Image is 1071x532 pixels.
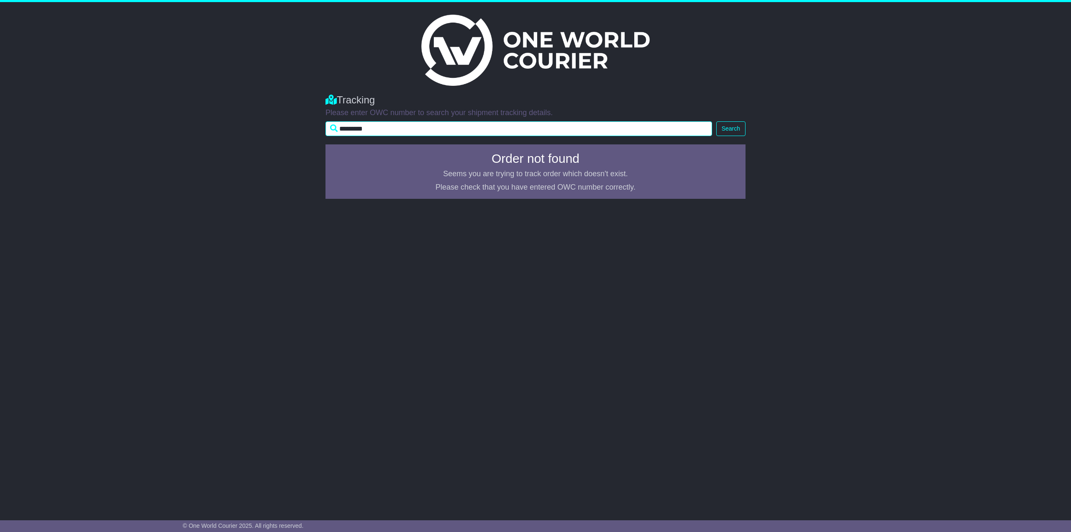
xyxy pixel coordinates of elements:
[716,121,746,136] button: Search
[325,94,746,106] div: Tracking
[331,152,740,165] h4: Order not found
[325,108,746,118] p: Please enter OWC number to search your shipment tracking details.
[331,170,740,179] p: Seems you are trying to track order which doesn't exist.
[183,522,304,529] span: © One World Courier 2025. All rights reserved.
[421,15,650,86] img: Light
[331,183,740,192] p: Please check that you have entered OWC number correctly.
